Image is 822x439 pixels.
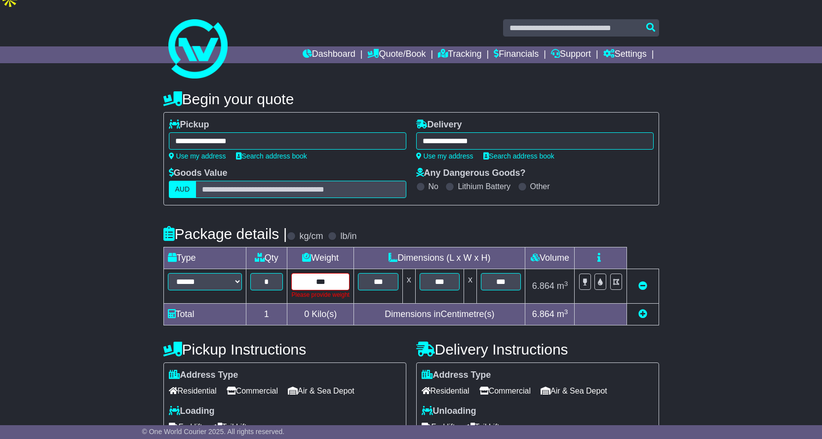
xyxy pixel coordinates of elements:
a: Search address book [236,152,307,160]
td: Dimensions in Centimetre(s) [354,304,525,325]
a: Dashboard [303,46,355,63]
label: Pickup [169,120,209,130]
td: Type [163,247,246,269]
span: m [557,281,568,291]
td: x [402,269,415,304]
td: Total [163,304,246,325]
span: 6.864 [532,281,554,291]
td: Volume [525,247,575,269]
h4: Package details | [163,226,287,242]
span: Air & Sea Depot [288,383,354,399]
label: kg/cm [299,231,323,242]
label: Goods Value [169,168,228,179]
a: Search address book [483,152,554,160]
label: AUD [169,181,196,198]
a: Support [551,46,591,63]
a: Use my address [416,152,473,160]
a: Use my address [169,152,226,160]
td: Kilo(s) [287,304,354,325]
td: Dimensions (L x W x H) [354,247,525,269]
td: x [464,269,477,304]
label: No [429,182,438,191]
span: Commercial [479,383,531,399]
span: Residential [422,383,470,399]
label: Lithium Battery [458,182,510,191]
label: Address Type [422,370,491,381]
td: Qty [246,247,287,269]
span: 6.864 [532,309,554,319]
div: Please provide weight [291,290,350,299]
label: Delivery [416,120,462,130]
sup: 3 [564,280,568,287]
a: Settings [603,46,647,63]
h4: Pickup Instructions [163,341,406,358]
span: Air & Sea Depot [541,383,607,399]
label: Any Dangerous Goods? [416,168,526,179]
label: Other [530,182,550,191]
label: Address Type [169,370,238,381]
span: Residential [169,383,217,399]
h4: Delivery Instructions [416,341,659,358]
a: Quote/Book [367,46,426,63]
a: Remove this item [638,281,647,291]
span: Tail Lift [212,419,247,435]
td: Weight [287,247,354,269]
a: Add new item [638,309,647,319]
label: Unloading [422,406,476,417]
span: © One World Courier 2025. All rights reserved. [142,428,285,436]
span: Forklift [169,419,202,435]
td: 1 [246,304,287,325]
span: m [557,309,568,319]
span: Commercial [227,383,278,399]
label: Loading [169,406,215,417]
span: Forklift [422,419,455,435]
sup: 3 [564,308,568,316]
a: Financials [494,46,539,63]
h4: Begin your quote [163,91,659,107]
label: lb/in [340,231,356,242]
a: Tracking [438,46,481,63]
span: Tail Lift [465,419,500,435]
span: 0 [304,309,309,319]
